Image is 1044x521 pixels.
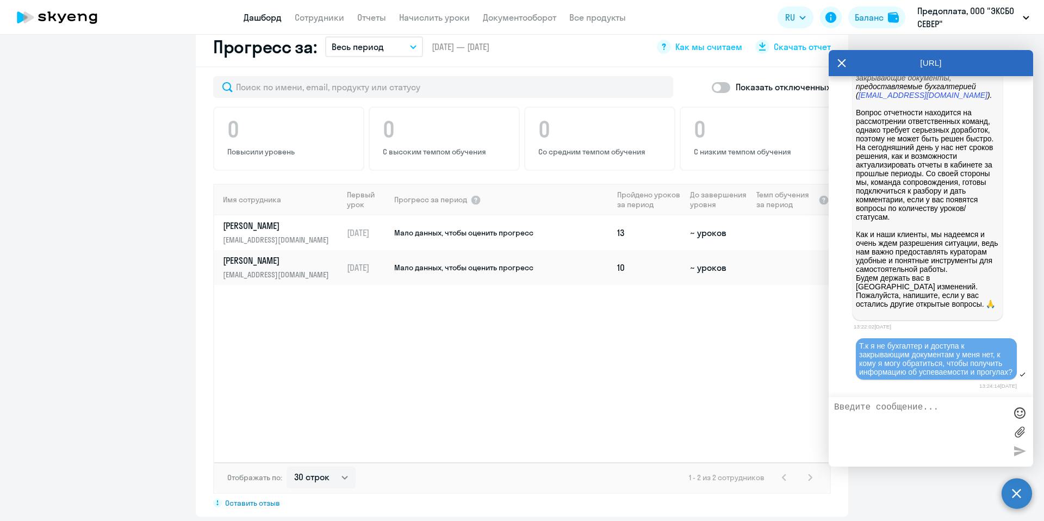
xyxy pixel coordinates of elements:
[855,11,884,24] div: Баланс
[394,228,533,238] span: Мало данных, чтобы оценить прогресс
[223,255,335,266] p: [PERSON_NAME]
[686,184,751,215] th: До завершения уровня
[1011,424,1028,440] label: Лимит 10 файлов
[888,12,899,23] img: balance
[856,108,999,143] p: Вопрос отчетности находится на рассмотрении ответственных команд, однако требует серьезных дорабо...
[785,11,795,24] span: RU
[756,190,815,209] span: Темп обучения за период
[689,473,765,482] span: 1 - 2 из 2 сотрудников
[979,383,1017,389] time: 13:24:14[DATE]
[399,12,470,23] a: Начислить уроки
[686,215,751,250] td: ~ уроков
[214,184,343,215] th: Имя сотрудника
[912,4,1035,30] button: Предоплата, ООО "ЭКСБО СЕВЕР"
[987,91,992,100] em: ).
[856,230,999,317] p: Как и наши клиенты, мы надеемся и очень ждем разрешения ситуации, ведь нам важно предоставлять ку...
[686,250,751,285] td: ~ уроков
[223,220,342,246] a: [PERSON_NAME][EMAIL_ADDRESS][DOMAIN_NAME]
[613,250,686,285] td: 10
[225,498,280,508] span: Оставить отзыв
[774,41,831,53] span: Скачать отчет
[859,342,1012,376] span: Т.к я не бухгалтер и доступа к закрывающим документам у меня нет, к кому я могу обратиться, чтобы...
[848,7,905,28] button: Балансbalance
[343,215,393,250] td: [DATE]
[343,184,393,215] th: Первый урок
[856,143,999,230] p: На сегодняшний день у нас нет сроков решения, как и возможности актуализировать отчеты в кабинете...
[213,36,316,58] h2: Прогресс за:
[394,263,533,272] span: Мало данных, чтобы оценить прогресс
[213,76,673,98] input: Поиск по имени, email, продукту или статусу
[613,184,686,215] th: Пройдено уроков за период
[223,220,335,232] p: [PERSON_NAME]
[227,473,282,482] span: Отображать по:
[736,80,831,94] p: Показать отключенных
[343,250,393,285] td: [DATE]
[778,7,813,28] button: RU
[613,215,686,250] td: 13
[483,12,556,23] a: Документооборот
[917,4,1018,30] p: Предоплата, ООО "ЭКСБО СЕВЕР"
[325,36,423,57] button: Весь период
[854,324,891,330] time: 13:22:02[DATE]
[432,41,489,53] span: [DATE] — [DATE]
[223,255,342,281] a: [PERSON_NAME][EMAIL_ADDRESS][DOMAIN_NAME]
[244,12,282,23] a: Дашборд
[223,234,335,246] p: [EMAIL_ADDRESS][DOMAIN_NAME]
[859,91,987,100] a: [EMAIL_ADDRESS][DOMAIN_NAME]
[332,40,384,53] p: Весь период
[394,195,467,204] span: Прогресс за период
[357,12,386,23] a: Отчеты
[295,12,344,23] a: Сотрудники
[223,269,335,281] p: [EMAIL_ADDRESS][DOMAIN_NAME]
[569,12,626,23] a: Все продукты
[675,41,742,53] span: Как мы считаем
